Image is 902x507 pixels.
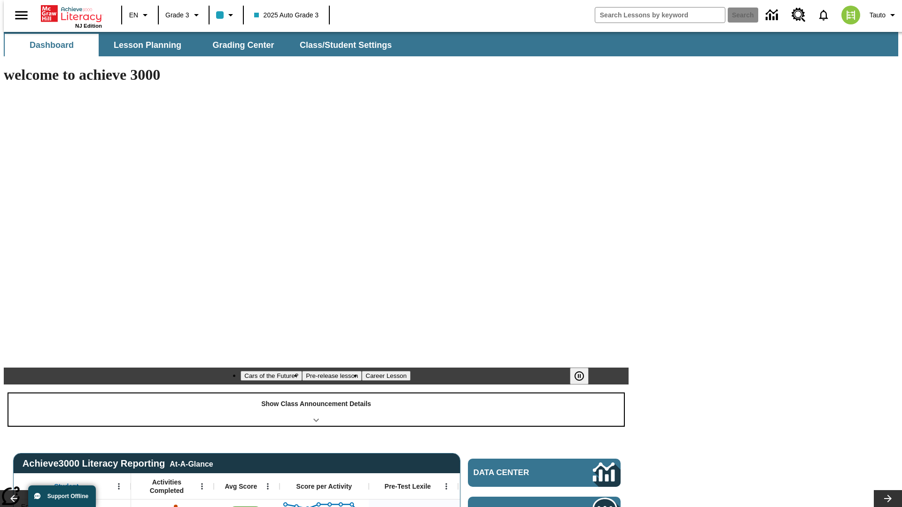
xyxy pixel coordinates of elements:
[786,2,811,28] a: Resource Center, Will open in new tab
[474,468,561,477] span: Data Center
[439,479,453,493] button: Open Menu
[874,490,902,507] button: Lesson carousel, Next
[254,10,319,20] span: 2025 Auto Grade 3
[170,458,213,469] div: At-A-Glance
[112,479,126,493] button: Open Menu
[296,482,352,491] span: Score per Activity
[595,8,725,23] input: search field
[261,479,275,493] button: Open Menu
[41,4,102,23] a: Home
[28,485,96,507] button: Support Offline
[870,10,886,20] span: Tauto
[8,393,624,426] div: Show Class Announcement Details
[47,493,88,499] span: Support Offline
[195,479,209,493] button: Open Menu
[836,3,866,27] button: Select a new avatar
[129,10,138,20] span: EN
[23,458,213,469] span: Achieve3000 Literacy Reporting
[125,7,155,23] button: Language: EN, Select a language
[162,7,206,23] button: Grade: Grade 3, Select a grade
[570,368,589,384] button: Pause
[4,34,400,56] div: SubNavbar
[760,2,786,28] a: Data Center
[41,3,102,29] div: Home
[385,482,431,491] span: Pre-Test Lexile
[866,7,902,23] button: Profile/Settings
[101,34,194,56] button: Lesson Planning
[5,34,99,56] button: Dashboard
[292,34,399,56] button: Class/Student Settings
[225,482,257,491] span: Avg Score
[4,32,898,56] div: SubNavbar
[196,34,290,56] button: Grading Center
[8,1,35,29] button: Open side menu
[4,66,629,84] h1: welcome to achieve 3000
[54,482,78,491] span: Student
[841,6,860,24] img: avatar image
[212,7,240,23] button: Class color is light blue. Change class color
[811,3,836,27] a: Notifications
[302,371,362,381] button: Slide 2 Pre-release lesson
[362,371,410,381] button: Slide 3 Career Lesson
[136,478,198,495] span: Activities Completed
[165,10,189,20] span: Grade 3
[261,399,371,409] p: Show Class Announcement Details
[75,23,102,29] span: NJ Edition
[241,371,302,381] button: Slide 1 Cars of the Future?
[570,368,598,384] div: Pause
[468,459,621,487] a: Data Center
